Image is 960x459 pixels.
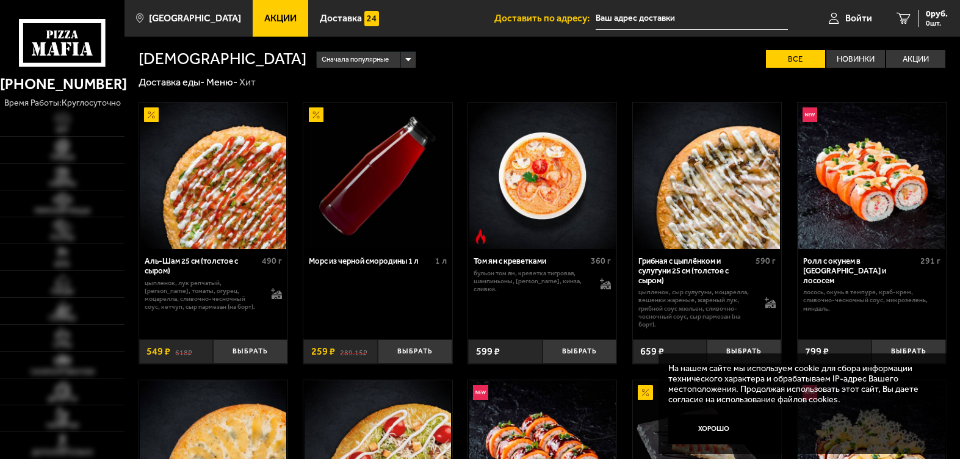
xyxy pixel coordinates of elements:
[920,256,940,266] span: 291 г
[668,363,929,405] p: На нашем сайте мы используем cookie для сбора информации технического характера и обрабатываем IP...
[473,229,488,244] img: Острое блюдо
[139,51,306,67] h1: [DEMOGRAPHIC_DATA]
[872,339,946,364] button: Выбрать
[474,256,588,266] div: Том ям с креветками
[638,256,752,285] div: Грибная с цыплёнком и сулугуни 25 см (толстое с сыром)
[803,107,818,123] img: Новинка
[826,50,886,68] label: Новинки
[469,103,616,249] img: Том ям с креветками
[139,76,204,88] a: Доставка еды-
[144,107,159,123] img: Акционный
[140,103,286,249] img: Аль-Шам 25 см (толстое с сыром)
[803,288,940,312] p: лосось, окунь в темпуре, краб-крем, сливочно-чесночный соус, микрозелень, миндаль.
[640,347,664,356] span: 659 ₽
[845,13,872,23] span: Войти
[633,103,780,249] img: Грибная с цыплёнком и сулугуни 25 см (толстое с сыром)
[926,10,948,18] span: 0 руб.
[311,347,335,356] span: 259 ₽
[378,339,452,364] button: Выбрать
[805,347,829,356] span: 799 ₽
[798,103,945,249] img: Ролл с окунем в темпуре и лососем
[145,256,259,275] div: Аль-Шам 25 см (толстое с сыром)
[206,76,237,88] a: Меню-
[264,13,297,23] span: Акции
[886,50,945,68] label: Акции
[305,103,451,249] img: Морс из черной смородины 1 л
[756,256,776,266] span: 590 г
[149,13,241,23] span: [GEOGRAPHIC_DATA]
[473,385,488,400] img: Новинка
[309,256,431,266] div: Морс из черной смородины 1 л
[435,256,447,266] span: 1 л
[633,103,781,249] a: Грибная с цыплёнком и сулугуни 25 см (толстое с сыром)
[213,339,287,364] button: Выбрать
[926,20,948,27] span: 0 шт.
[145,279,261,311] p: цыпленок, лук репчатый, [PERSON_NAME], томаты, огурец, моцарелла, сливочно-чесночный соус, кетчуп...
[638,385,653,400] img: Акционный
[340,347,367,356] s: 289.15 ₽
[474,269,590,293] p: бульон том ям, креветка тигровая, шампиньоны, [PERSON_NAME], кинза, сливки.
[543,339,617,364] button: Выбрать
[139,103,287,249] a: АкционныйАль-Шам 25 см (толстое с сыром)
[803,256,917,285] div: Ролл с окунем в [GEOGRAPHIC_DATA] и лососем
[175,347,192,356] s: 618 ₽
[146,347,170,356] span: 549 ₽
[476,347,500,356] span: 599 ₽
[766,50,825,68] label: Все
[364,11,380,26] img: 15daf4d41897b9f0e9f617042186c801.svg
[596,7,788,30] input: Ваш адрес доставки
[309,107,324,123] img: Акционный
[591,256,611,266] span: 360 г
[638,288,755,328] p: цыпленок, сыр сулугуни, моцарелла, вешенки жареные, жареный лук, грибной соус Жюльен, сливочно-че...
[707,339,781,364] button: Выбрать
[798,103,946,249] a: НовинкаРолл с окунем в темпуре и лососем
[239,76,256,89] div: Хит
[668,414,758,444] button: Хорошо
[303,103,452,249] a: АкционныйМорс из черной смородины 1 л
[494,13,596,23] span: Доставить по адресу:
[468,103,616,249] a: Острое блюдоТом ям с креветками
[262,256,282,266] span: 490 г
[320,13,362,23] span: Доставка
[322,50,389,69] span: Сначала популярные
